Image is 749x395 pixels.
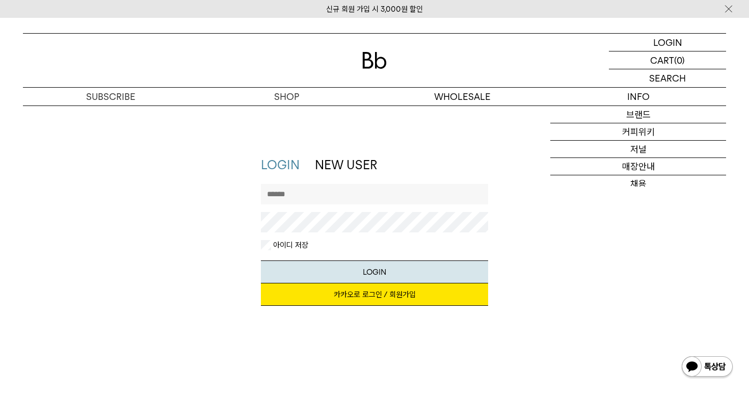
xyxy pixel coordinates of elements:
[199,88,374,106] a: SHOP
[649,69,686,87] p: SEARCH
[609,34,726,51] a: LOGIN
[674,51,685,69] p: (0)
[261,283,489,306] a: 카카오로 로그인 / 회원가입
[362,52,387,69] img: 로고
[550,123,726,141] a: 커피위키
[374,88,550,106] p: WHOLESALE
[23,88,199,106] a: SUBSCRIBE
[550,175,726,193] a: 채용
[550,106,726,123] a: 브랜드
[550,158,726,175] a: 매장안내
[315,157,377,172] a: NEW USER
[326,5,423,14] a: 신규 회원 가입 시 3,000원 할인
[650,51,674,69] p: CART
[550,141,726,158] a: 저널
[261,260,489,283] button: LOGIN
[261,157,300,172] a: LOGIN
[653,34,682,51] p: LOGIN
[681,355,734,380] img: 카카오톡 채널 1:1 채팅 버튼
[550,88,726,106] p: INFO
[609,51,726,69] a: CART (0)
[271,240,308,250] label: 아이디 저장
